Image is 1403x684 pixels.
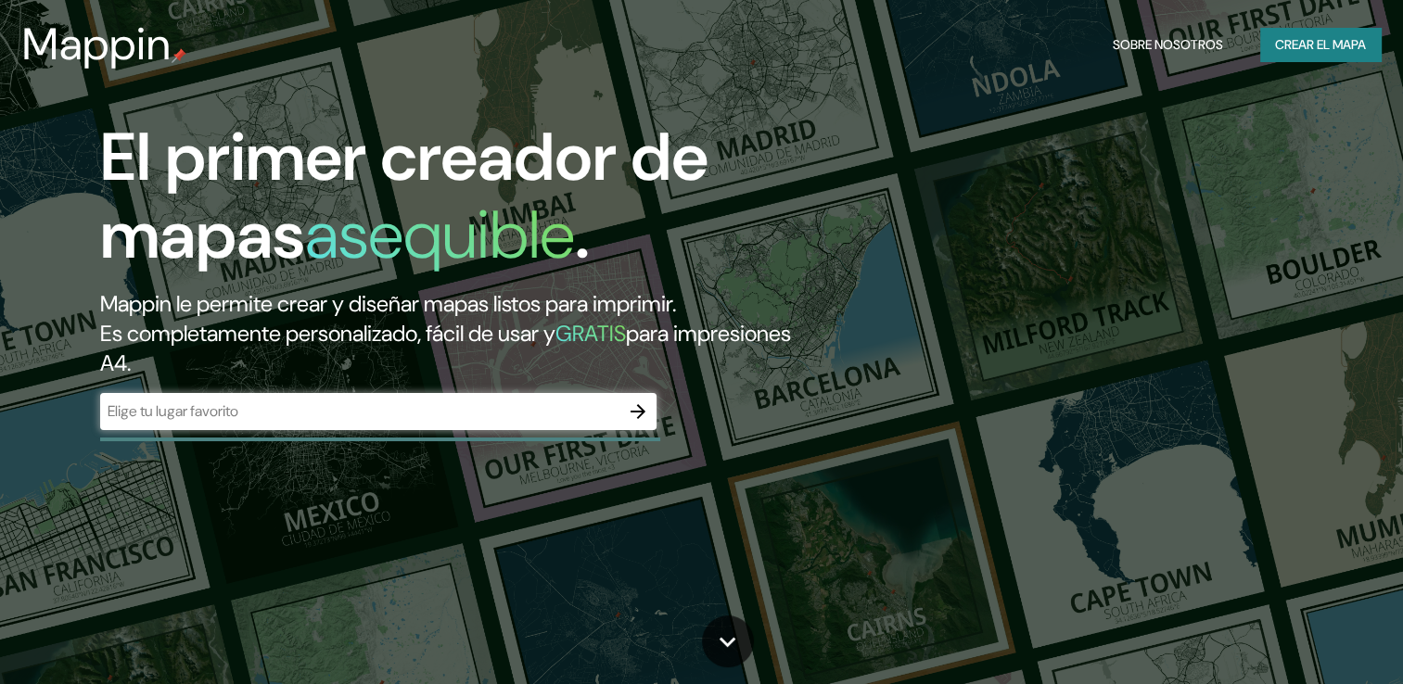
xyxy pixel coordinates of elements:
h2: Mappin le permite crear y diseñar mapas listos para imprimir. Es completamente personalizado, fác... [100,289,802,378]
img: mappin-pin [172,48,186,63]
font: Sobre nosotros [1113,33,1223,57]
button: Sobre nosotros [1105,28,1231,62]
input: Elige tu lugar favorito [100,400,619,422]
h1: asequible [305,192,575,278]
iframe: Help widget launcher [1238,612,1383,664]
font: Crear el mapa [1275,33,1366,57]
h5: GRATIS [555,319,626,348]
h1: El primer creador de mapas . [100,119,802,289]
button: Crear el mapa [1260,28,1381,62]
h3: Mappin [22,19,172,70]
